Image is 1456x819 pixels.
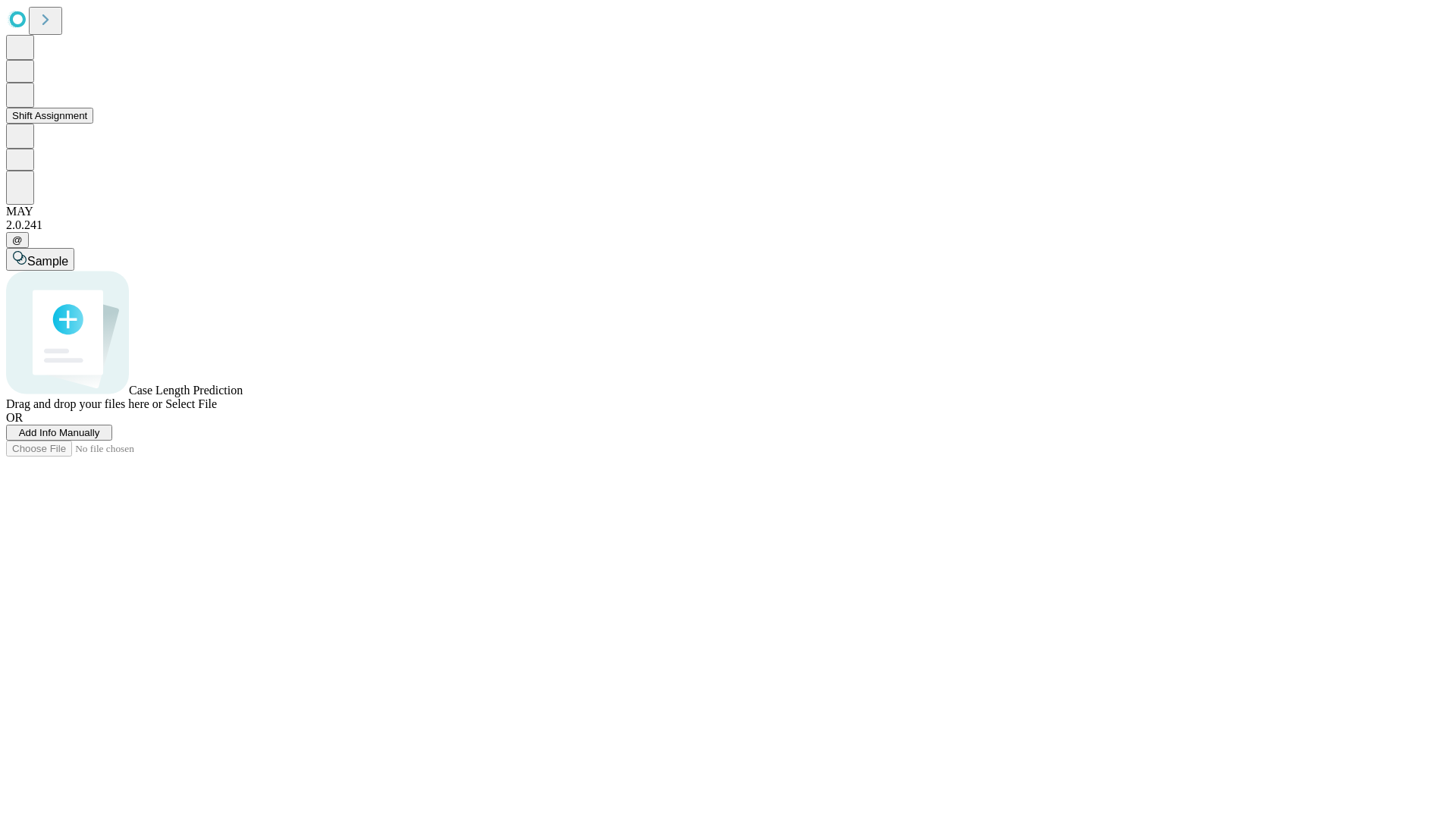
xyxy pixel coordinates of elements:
[165,397,217,410] span: Select File
[6,232,29,248] button: @
[12,234,23,246] span: @
[19,427,100,438] span: Add Info Manually
[6,425,112,441] button: Add Info Manually
[6,205,1450,218] div: MAY
[129,384,243,397] span: Case Length Prediction
[6,108,93,124] button: Shift Assignment
[27,255,68,268] span: Sample
[6,397,162,410] span: Drag and drop your files here or
[6,411,23,424] span: OR
[6,248,74,271] button: Sample
[6,218,1450,232] div: 2.0.241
